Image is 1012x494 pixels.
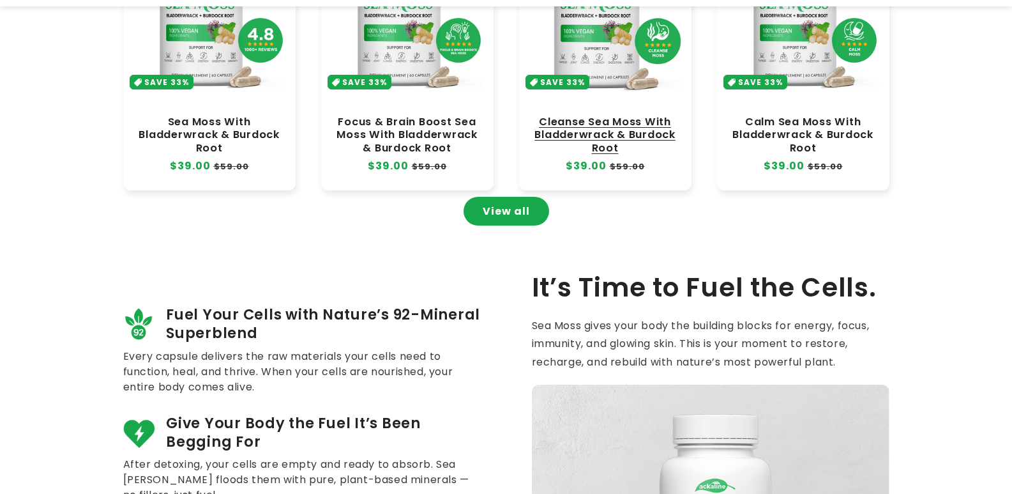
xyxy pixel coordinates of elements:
[730,116,877,154] a: Calm Sea Moss With Bladderwrack & Burdock Root
[136,116,283,154] a: Sea Moss With Bladderwrack & Burdock Root
[464,197,549,226] a: View all products in the Sea Moss Capsules collection
[123,349,481,395] p: Every capsule delivers the raw materials your cells need to function, heal, and thrive. When your...
[532,272,889,304] h2: It’s Time to Fuel the Cells.
[334,116,481,154] a: Focus & Brain Boost Sea Moss With Bladderwrack & Burdock Root
[532,317,889,372] p: Sea Moss gives your body the building blocks for energy, focus, immunity, and glowing skin. This ...
[166,414,481,452] span: Give Your Body the Fuel It’s Been Begging For
[532,116,679,154] a: Cleanse Sea Moss With Bladderwrack & Burdock Root
[166,305,481,343] span: Fuel Your Cells with Nature’s 92-Mineral Superblend
[123,417,155,449] img: fuel.png
[123,308,155,340] img: 92_minerals_0af21d8c-fe1a-43ec-98b6-8e1103ae452c.png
